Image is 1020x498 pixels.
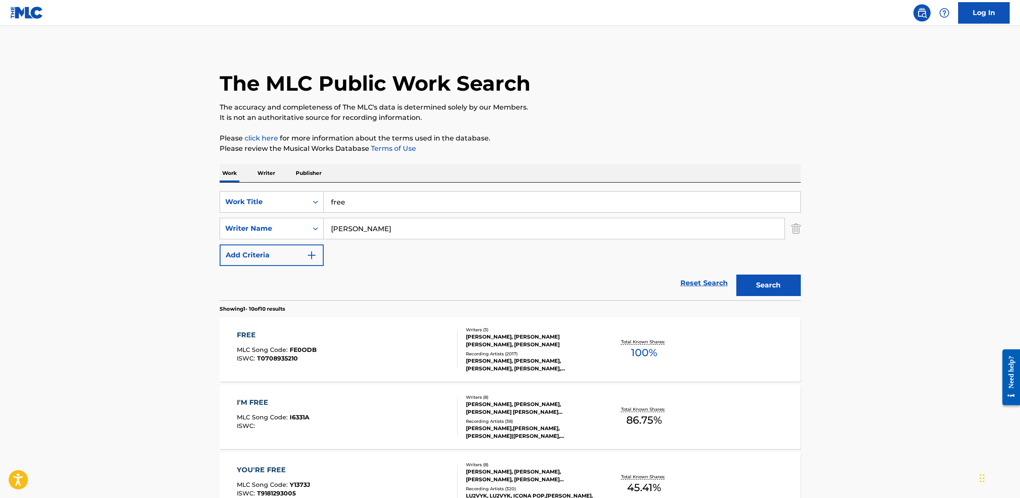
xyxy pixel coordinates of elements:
[220,305,285,313] p: Showing 1 - 10 of 10 results
[220,102,801,113] p: The accuracy and completeness of The MLC's data is determined solely by our Members.
[237,481,290,489] span: MLC Song Code :
[225,197,303,207] div: Work Title
[237,330,317,340] div: FREE
[466,461,596,468] div: Writers ( 8 )
[237,489,257,497] span: ISWC :
[917,8,927,18] img: search
[237,354,257,362] span: ISWC :
[290,413,309,421] span: I6331A
[996,343,1020,412] iframe: Resource Center
[936,4,953,21] div: Help
[220,191,801,300] form: Search Form
[466,418,596,425] div: Recording Artists ( 38 )
[466,327,596,333] div: Writers ( 3 )
[466,394,596,400] div: Writers ( 8 )
[369,144,416,153] a: Terms of Use
[631,345,657,361] span: 100 %
[220,113,801,123] p: It is not an authoritative source for recording information.
[621,339,667,345] p: Total Known Shares:
[257,354,298,362] span: T0708935210
[466,333,596,348] div: [PERSON_NAME], [PERSON_NAME] [PERSON_NAME], [PERSON_NAME]
[225,223,303,234] div: Writer Name
[220,144,801,154] p: Please review the Musical Works Database
[980,465,985,491] div: Drag
[621,474,667,480] p: Total Known Shares:
[913,4,931,21] a: Public Search
[257,489,296,497] span: T9181293005
[290,346,317,354] span: FE0ODB
[220,133,801,144] p: Please for more information about the terms used in the database.
[466,351,596,357] div: Recording Artists ( 2017 )
[220,70,530,96] h1: The MLC Public Work Search
[958,2,1010,24] a: Log In
[237,346,290,354] span: MLC Song Code :
[626,412,662,428] span: 86.75 %
[220,317,801,382] a: FREEMLC Song Code:FE0ODBISWC:T0708935210Writers (3)[PERSON_NAME], [PERSON_NAME] [PERSON_NAME], [P...
[466,468,596,483] div: [PERSON_NAME], [PERSON_NAME], [PERSON_NAME], [PERSON_NAME] [PERSON_NAME] JOHAN [PERSON_NAME], [PE...
[237,422,257,430] span: ISWC :
[676,274,732,293] a: Reset Search
[466,357,596,373] div: [PERSON_NAME], [PERSON_NAME], [PERSON_NAME], [PERSON_NAME], [PERSON_NAME]
[220,385,801,449] a: I'M FREEMLC Song Code:I6331AISWC:Writers (8)[PERSON_NAME], [PERSON_NAME], [PERSON_NAME] [PERSON_N...
[736,275,801,296] button: Search
[466,400,596,416] div: [PERSON_NAME], [PERSON_NAME], [PERSON_NAME] [PERSON_NAME] [PERSON_NAME] [PERSON_NAME] [PERSON_NAM...
[255,164,278,182] p: Writer
[237,465,310,475] div: YOU'RE FREE
[977,457,1020,498] iframe: Chat Widget
[791,218,801,239] img: Delete Criterion
[237,413,290,421] span: MLC Song Code :
[290,481,310,489] span: Y1373J
[237,397,309,408] div: I'M FREE
[10,6,43,19] img: MLC Logo
[466,486,596,492] div: Recording Artists ( 320 )
[245,134,278,142] a: click here
[621,406,667,412] p: Total Known Shares:
[306,250,317,260] img: 9d2ae6d4665cec9f34b9.svg
[220,164,239,182] p: Work
[466,425,596,440] div: [PERSON_NAME],[PERSON_NAME], [PERSON_NAME]|[PERSON_NAME], [PERSON_NAME]|[PERSON_NAME], [PERSON_NA...
[293,164,324,182] p: Publisher
[220,244,324,266] button: Add Criteria
[627,480,661,495] span: 45.41 %
[939,8,950,18] img: help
